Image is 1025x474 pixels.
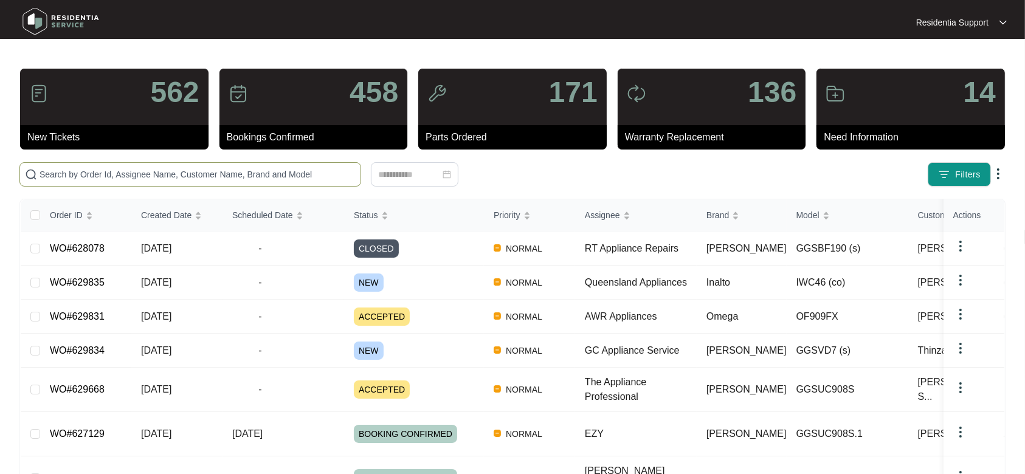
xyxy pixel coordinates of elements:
span: NEW [354,273,384,292]
p: 136 [748,78,796,107]
td: GGSVD7 (s) [787,334,908,368]
span: [PERSON_NAME] S... [918,375,1014,404]
div: The Appliance Professional [585,375,697,404]
img: filter icon [938,168,950,180]
span: - [232,275,288,290]
img: dropdown arrow [953,239,968,253]
a: WO#628078 [50,243,105,253]
span: NORMAL [501,427,547,441]
span: Scheduled Date [232,208,293,222]
span: [DATE] [141,345,171,355]
img: dropdown arrow [991,167,1006,181]
span: Priority [494,208,520,222]
img: dropdown arrow [953,341,968,355]
img: residentia service logo [18,3,103,39]
span: Omega [706,311,738,321]
a: WO#629834 [50,345,105,355]
span: [PERSON_NAME] [706,428,787,439]
span: Model [796,208,820,222]
div: GC Appliance Service [585,343,697,358]
p: 562 [151,78,199,107]
td: OF909FX [787,300,908,334]
img: dropdown arrow [953,307,968,321]
img: dropdown arrow [953,425,968,439]
span: Brand [706,208,729,222]
span: Status [354,208,378,222]
span: NORMAL [501,343,547,358]
span: [DATE] [141,428,171,439]
img: icon [229,84,248,103]
span: CLOSED [354,239,399,258]
span: NORMAL [501,309,547,324]
span: NEW [354,342,384,360]
span: Assignee [585,208,620,222]
th: Actions [944,199,1004,232]
span: Filters [955,168,981,181]
span: - [232,382,288,397]
img: icon [427,84,447,103]
img: dropdown arrow [953,380,968,395]
span: Order ID [50,208,83,222]
p: Bookings Confirmed [227,130,408,145]
span: [DATE] [141,243,171,253]
span: Thinzar Zaw [918,343,972,358]
th: Order ID [40,199,131,232]
span: Created Date [141,208,192,222]
img: icon [627,84,646,103]
p: Residentia Support [916,16,989,29]
img: Vercel Logo [494,430,501,437]
span: ACCEPTED [354,307,410,326]
td: GGSUC908S [787,368,908,412]
button: filter iconFilters [928,162,991,187]
span: [PERSON_NAME] [918,241,998,256]
span: Customer Name [918,208,980,222]
span: [PERSON_NAME] [706,243,787,253]
span: - [232,343,288,358]
p: 171 [549,78,598,107]
div: AWR Appliances [585,309,697,324]
th: Created Date [131,199,223,232]
img: Vercel Logo [494,346,501,354]
input: Search by Order Id, Assignee Name, Customer Name, Brand and Model [40,168,356,181]
div: Queensland Appliances [585,275,697,290]
span: [DATE] [141,384,171,394]
span: NORMAL [501,275,547,290]
th: Priority [484,199,575,232]
div: EZY [585,427,697,441]
p: Warranty Replacement [625,130,806,145]
a: WO#627129 [50,428,105,439]
p: 14 [964,78,996,107]
span: [DATE] [141,277,171,287]
a: WO#629835 [50,277,105,287]
span: [PERSON_NAME] [918,309,998,324]
span: [PERSON_NAME] [706,345,787,355]
p: New Tickets [27,130,209,145]
p: Parts Ordered [426,130,607,145]
span: [DATE] [141,311,171,321]
span: [PERSON_NAME] [918,275,998,290]
p: Need Information [824,130,1005,145]
span: [PERSON_NAME]... [918,427,1006,441]
td: GGSUC908S.1 [787,412,908,456]
span: Inalto [706,277,730,287]
img: icon [826,84,845,103]
span: - [232,241,288,256]
img: dropdown arrow [999,19,1007,26]
span: [PERSON_NAME] [706,384,787,394]
img: Vercel Logo [494,312,501,320]
img: dropdown arrow [953,273,968,287]
img: icon [29,84,49,103]
th: Status [344,199,484,232]
td: GGSBF190 (s) [787,232,908,266]
span: BOOKING CONFIRMED [354,425,457,443]
img: Vercel Logo [494,278,501,286]
span: NORMAL [501,382,547,397]
a: WO#629831 [50,311,105,321]
img: Vercel Logo [494,244,501,252]
th: Scheduled Date [223,199,344,232]
span: [DATE] [232,428,263,439]
p: 458 [350,78,398,107]
span: ACCEPTED [354,380,410,399]
th: Assignee [575,199,697,232]
td: IWC46 (co) [787,266,908,300]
